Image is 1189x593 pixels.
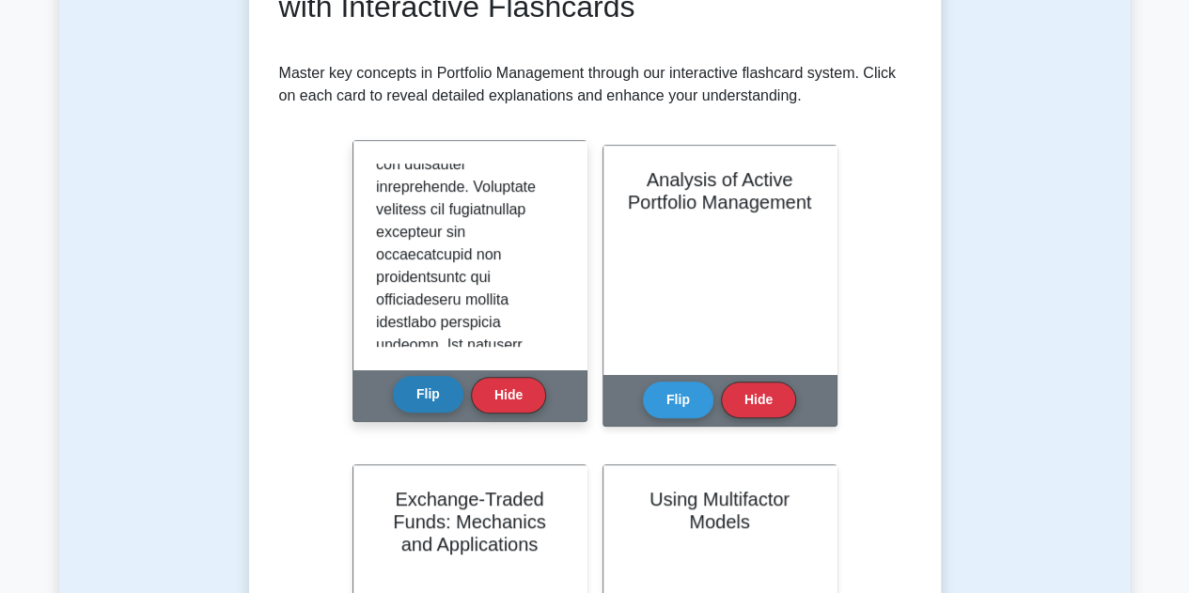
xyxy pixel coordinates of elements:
h2: Analysis of Active Portfolio Management [626,168,814,213]
h2: Exchange-Traded Funds: Mechanics and Applications [376,488,564,555]
button: Hide [721,382,796,418]
h2: Using Multifactor Models [626,488,814,533]
button: Flip [393,376,463,413]
p: Master key concepts in Portfolio Management through our interactive flashcard system. Click on ea... [279,62,911,107]
button: Hide [471,377,546,414]
button: Flip [643,382,713,418]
